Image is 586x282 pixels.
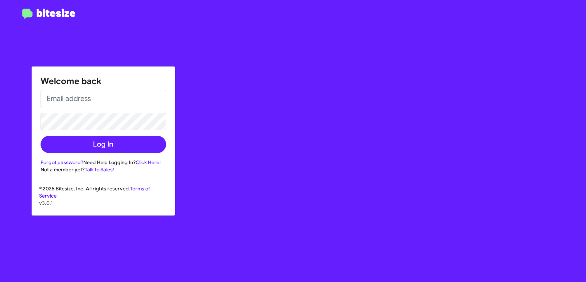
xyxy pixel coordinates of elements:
h1: Welcome back [41,75,166,87]
input: Email address [41,90,166,107]
div: Need Help Logging In? [41,159,166,166]
a: Forgot password? [41,159,83,166]
a: Click Here! [136,159,161,166]
a: Talk to Sales! [85,166,114,173]
div: © 2025 Bitesize, Inc. All rights reserved. [32,185,175,215]
p: v3.0.1 [39,199,168,207]
a: Terms of Service [39,185,150,199]
div: Not a member yet? [41,166,166,173]
button: Log In [41,136,166,153]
